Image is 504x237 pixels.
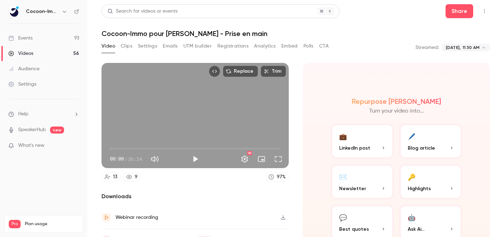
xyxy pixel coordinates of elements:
p: Turn your video into... [369,107,424,115]
div: 🤖 [408,212,415,223]
span: Best quotes [339,225,369,233]
div: 🔑 [408,171,415,182]
div: 9 [135,173,138,181]
div: 💼 [339,131,347,142]
span: Pro [9,220,21,228]
div: Settings [8,81,36,88]
span: / [125,155,127,163]
button: Settings [138,41,157,52]
h2: Repurpose [PERSON_NAME] [352,97,441,106]
button: 💼LinkedIn post [331,124,394,159]
button: Embed video [209,66,220,77]
button: Share [446,4,473,18]
span: Ask Ai... [408,225,425,233]
div: ✉️ [339,171,347,182]
iframe: Noticeable Trigger [71,143,79,149]
div: Events [8,35,33,42]
span: Blog article [408,144,435,152]
span: 11:30 AM [463,44,479,51]
li: help-dropdown-opener [8,110,79,118]
span: Newsletter [339,185,366,192]
div: HD [247,151,252,155]
span: [DATE], [446,44,461,51]
button: UTM builder [183,41,212,52]
button: Emails [163,41,177,52]
button: Mute [148,152,162,166]
a: 13 [101,172,120,182]
button: Registrations [217,41,248,52]
div: 🖊️ [408,131,415,142]
a: 97% [265,172,289,182]
button: Settings [238,152,252,166]
h1: Cocoon-Immo pour [PERSON_NAME] - Prise en main [101,29,490,38]
span: Plan usage [25,221,79,227]
button: Full screen [271,152,285,166]
button: CTA [319,41,329,52]
button: Play [188,152,202,166]
span: Help [18,110,28,118]
button: Top Bar Actions [479,6,490,17]
div: 13 [113,173,117,181]
button: 🖊️Blog article [399,124,462,159]
div: 💬 [339,212,347,223]
div: Videos [8,50,33,57]
h2: Downloads [101,192,289,201]
button: Embed [281,41,298,52]
button: Video [101,41,115,52]
h6: Cocoon-Immo [26,8,59,15]
span: LinkedIn post [339,144,370,152]
button: Polls [303,41,314,52]
div: 00:00 [110,155,142,163]
button: ✉️Newsletter [331,164,394,199]
span: What's new [18,142,44,149]
button: 🔑Highlights [399,164,462,199]
button: Analytics [254,41,276,52]
a: SpeakerHub [18,126,46,134]
p: Streamed: [415,44,439,51]
span: 00:00 [110,155,124,163]
div: 97 % [277,173,286,181]
img: Cocoon-Immo [9,6,20,17]
span: 36:24 [128,155,142,163]
a: 9 [123,172,141,182]
button: Clips [121,41,132,52]
div: Audience [8,65,40,72]
button: Turn on miniplayer [254,152,268,166]
div: Search for videos or events [107,8,177,15]
div: Webinar recording [115,213,158,222]
button: Trim [261,66,286,77]
button: Replace [223,66,258,77]
span: Highlights [408,185,431,192]
span: new [50,127,64,134]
